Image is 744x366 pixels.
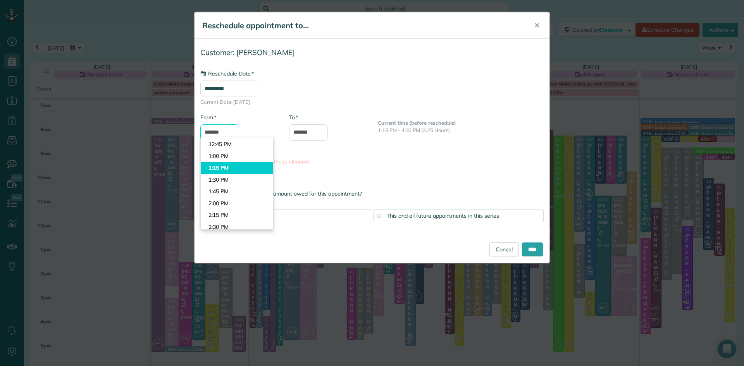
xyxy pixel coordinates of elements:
[201,186,273,198] li: 1:45 PM
[200,176,544,183] li: [PERSON_NAME]
[200,198,544,206] label: Apply changes to
[200,113,216,121] label: From
[201,221,273,233] li: 2:30 PM
[200,158,544,165] label: This reschedule will impact these cleaners:
[378,127,544,134] p: 1:15 PM - 4:30 PM (3.25 Hours)
[201,150,273,162] li: 1:00 PM
[201,138,273,150] li: 12:45 PM
[377,214,381,218] input: This and all future appointments in this series
[209,190,362,197] span: Automatically recalculate amount owed for this appointment?
[201,209,273,221] li: 2:15 PM
[200,98,544,106] span: Current Date: [DATE]
[387,212,499,219] span: This and all future appointments in this series
[202,20,523,31] h5: Reschedule appointment to...
[200,70,254,77] label: Reschedule Date
[489,242,519,256] a: Cancel
[201,198,273,210] li: 2:00 PM
[201,174,273,186] li: 1:30 PM
[289,113,298,121] label: To
[200,168,544,176] li: [PERSON_NAME]
[200,48,544,57] h4: Customer: [PERSON_NAME]
[534,21,540,30] span: ✕
[378,120,456,126] b: Current time (before reschedule)
[201,162,273,174] li: 1:15 PM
